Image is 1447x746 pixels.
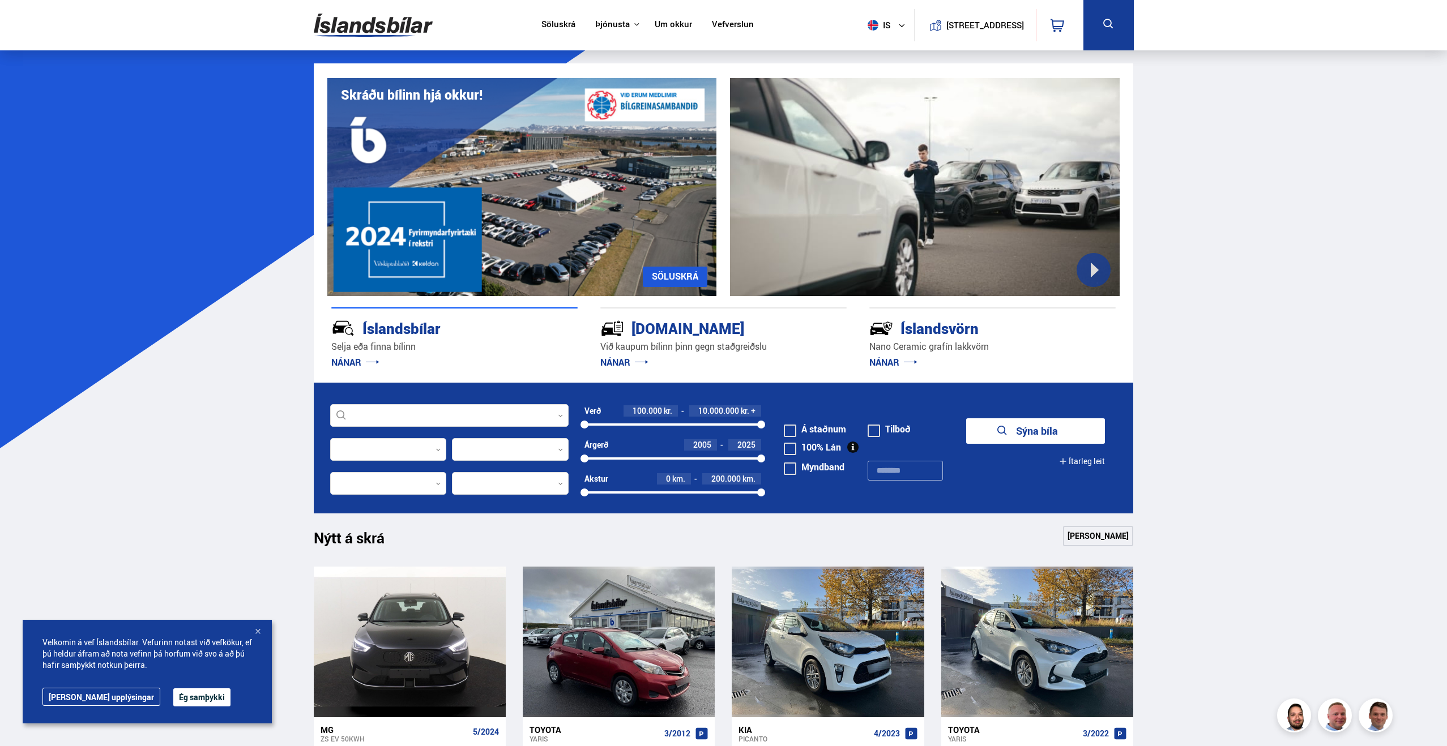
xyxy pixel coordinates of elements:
div: [DOMAIN_NAME] [600,318,806,337]
button: Sýna bíla [966,418,1105,444]
p: Selja eða finna bílinn [331,340,578,353]
div: Toyota [948,724,1078,735]
div: Verð [584,406,601,415]
button: is [863,8,914,42]
img: FbJEzSuNWCJXmdc-.webp [1360,700,1394,734]
button: Ítarleg leit [1059,449,1105,474]
span: km. [742,474,755,483]
span: kr. [741,406,749,415]
span: + [751,406,755,415]
div: MG [321,724,468,735]
label: 100% Lán [784,443,841,452]
a: Vefverslun [712,19,754,31]
h1: Nýtt á skrá [314,529,404,553]
div: Yaris [948,735,1078,743]
div: Picanto [739,735,869,743]
a: [PERSON_NAME] upplýsingar [42,688,160,706]
button: Þjónusta [595,19,630,30]
label: Á staðnum [784,425,846,434]
a: [STREET_ADDRESS] [920,9,1030,41]
a: [PERSON_NAME] [1063,526,1133,546]
a: NÁNAR [331,356,379,368]
img: eKx6w-_Home_640_.png [327,78,717,296]
div: Íslandsbílar [331,318,537,337]
span: 3/2022 [1083,729,1109,738]
a: Um okkur [655,19,692,31]
div: Íslandsvörn [869,318,1075,337]
button: Ég samþykki [173,688,231,706]
div: Kia [739,724,869,735]
span: 100.000 [633,405,662,416]
p: Við kaupum bílinn þinn gegn staðgreiðslu [600,340,847,353]
button: [STREET_ADDRESS] [951,20,1020,30]
span: 5/2024 [473,727,499,736]
a: NÁNAR [869,356,917,368]
a: SÖLUSKRÁ [643,267,707,287]
span: km. [672,474,685,483]
a: NÁNAR [600,356,648,368]
img: G0Ugv5HjCgRt.svg [314,7,433,44]
label: Tilboð [868,425,911,434]
div: Yaris [530,735,660,743]
span: 4/2023 [874,729,900,738]
label: Myndband [784,462,844,471]
img: -Svtn6bYgwAsiwNX.svg [869,316,893,340]
span: is [863,20,891,31]
div: Akstur [584,474,608,483]
span: 10.000.000 [698,405,739,416]
p: Nano Ceramic grafín lakkvörn [869,340,1116,353]
div: Árgerð [584,440,608,449]
span: 3/2012 [664,729,690,738]
div: Toyota [530,724,660,735]
span: 200.000 [711,473,741,484]
span: 0 [666,473,671,484]
span: Velkomin á vef Íslandsbílar. Vefurinn notast við vefkökur, ef þú heldur áfram að nota vefinn þá h... [42,637,252,671]
img: tr5P-W3DuiFaO7aO.svg [600,316,624,340]
h1: Skráðu bílinn hjá okkur! [341,87,483,102]
span: 2025 [737,439,755,450]
img: nhp88E3Fdnt1Opn2.png [1279,700,1313,734]
img: svg+xml;base64,PHN2ZyB4bWxucz0iaHR0cDovL3d3dy53My5vcmcvMjAwMC9zdmciIHdpZHRoPSI1MTIiIGhlaWdodD0iNT... [868,20,878,31]
span: kr. [664,406,672,415]
div: ZS EV 50KWH [321,735,468,743]
img: siFngHWaQ9KaOqBr.png [1320,700,1354,734]
a: Söluskrá [541,19,575,31]
span: 2005 [693,439,711,450]
img: JRvxyua_JYH6wB4c.svg [331,316,355,340]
